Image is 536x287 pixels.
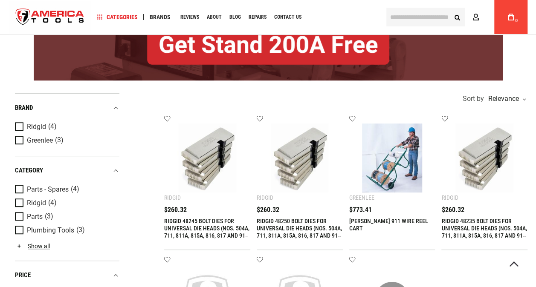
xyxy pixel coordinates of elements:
span: $260.32 [441,207,464,213]
a: [PERSON_NAME] 911 WIRE REEL CART [349,218,428,232]
img: RIDGID 48235 BOLT DIES FOR UNIVERSAL DIE HEADS (NOS. 504A, 711, 811A, 815A, 816, 817 AND 911 DIE ... [450,123,519,192]
span: 0 [515,18,518,23]
span: Sort by [463,95,484,102]
div: Ridgid [164,194,181,201]
a: store logo [9,1,91,33]
span: $260.32 [164,207,187,213]
span: Greenlee [27,137,53,144]
span: $773.41 [349,207,372,213]
span: Ridgid [27,123,46,131]
img: RIDGID 48245 BOLT DIES FOR UNIVERSAL DIE HEADS (NOS. 504A, 711, 811A, 815A, 816, 817 AND 911 DIE ... [173,123,242,192]
span: Plumbing Tools [27,227,74,234]
button: Search [449,9,465,25]
img: America Tools [9,1,91,33]
a: Plumbing Tools (3) [15,226,117,235]
a: Parts (3) [15,212,117,221]
a: Categories [93,11,142,23]
a: Show all [15,243,50,250]
div: price [15,270,119,281]
span: Contact Us [274,14,301,20]
a: About [203,11,226,23]
span: Parts - Spares [27,186,69,193]
a: Brands [146,11,174,23]
a: RIDGID 48250 BOLT DIES FOR UNIVERSAL DIE HEADS (NOS. 504A, 711, 811A, 815A, 816, 817 AND 911 DIE ... [257,218,342,246]
a: Ridgid (4) [15,198,117,208]
div: Brand [15,102,119,114]
div: Greenlee [349,194,374,201]
span: Blog [229,14,241,20]
a: Parts - Spares (4) [15,185,117,194]
span: Categories [97,14,138,20]
div: Ridgid [257,194,273,201]
span: (4) [48,199,57,207]
span: Ridgid [27,199,46,207]
span: (3) [76,227,85,234]
span: About [207,14,222,20]
a: Repairs [245,11,270,23]
span: (3) [45,213,53,220]
a: Greenlee (3) [15,136,117,145]
span: (3) [55,137,64,144]
a: Contact Us [270,11,305,23]
div: category [15,165,119,176]
a: RIDGID 48235 BOLT DIES FOR UNIVERSAL DIE HEADS (NOS. 504A, 711, 811A, 815A, 816, 817 AND 911 DIE ... [441,218,527,246]
span: (4) [71,186,79,193]
span: $260.32 [257,207,279,213]
span: Repairs [249,14,267,20]
a: Ridgid (4) [15,122,117,132]
a: Blog [226,11,245,23]
span: Reviews [180,14,199,20]
a: RIDGID 48245 BOLT DIES FOR UNIVERSAL DIE HEADS (NOS. 504A, 711, 811A, 815A, 816, 817 AND 911 DIE ... [164,218,249,246]
span: Parts [27,213,43,221]
div: Relevance [486,95,525,102]
div: Ridgid [441,194,458,201]
span: (4) [48,123,57,130]
span: Brands [150,14,171,20]
img: GREENLEE 911 WIRE REEL CART [358,123,427,192]
img: RIDGID 48250 BOLT DIES FOR UNIVERSAL DIE HEADS (NOS. 504A, 711, 811A, 815A, 816, 817 AND 911 DIE ... [265,123,334,192]
a: Reviews [177,11,203,23]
